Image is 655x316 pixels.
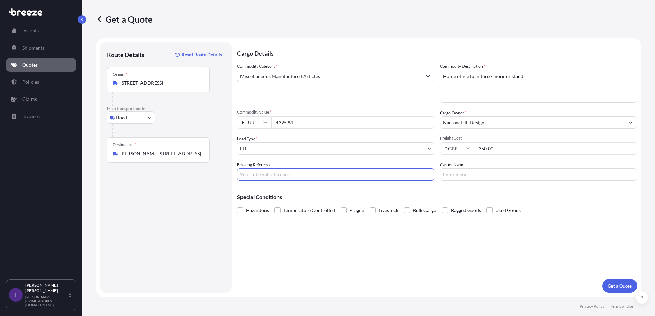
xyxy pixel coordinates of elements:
[440,63,485,70] label: Commodity Description
[14,291,17,298] span: L
[107,111,155,124] button: Select transport
[107,51,144,59] p: Route Details
[116,114,127,121] span: Road
[6,109,76,123] a: Invoices
[440,116,625,129] input: Full name
[610,304,633,309] a: Terms of Use
[22,113,40,120] p: Invoices
[237,168,434,181] input: Your internal reference
[22,62,38,68] p: Quotes
[6,58,76,72] a: Quotes
[113,71,127,77] div: Origin
[474,142,637,155] input: Enter amount
[22,79,39,85] p: Policies
[113,142,137,147] div: Destination
[6,92,76,106] a: Claims
[240,145,247,152] span: LTL
[22,27,39,34] p: Insights
[120,150,201,157] input: Destination
[25,295,68,307] p: [PERSON_NAME][EMAIL_ADDRESS][DOMAIN_NAME]
[237,109,434,115] span: Commodity Value
[283,205,335,215] span: Temperature Controlled
[608,282,632,289] p: Get a Quote
[25,282,68,293] p: [PERSON_NAME] [PERSON_NAME]
[237,135,258,142] span: Load Type
[246,205,269,215] span: Hazardous
[96,14,152,25] p: Get a Quote
[237,42,637,63] p: Cargo Details
[413,205,436,215] span: Bulk Cargo
[6,75,76,89] a: Policies
[237,142,434,155] button: LTL
[107,106,225,111] p: Main transport mode
[6,24,76,38] a: Insights
[6,41,76,55] a: Shipments
[625,116,637,129] button: Show suggestions
[379,205,398,215] span: Livestock
[237,161,271,168] label: Booking Reference
[580,304,605,309] a: Privacy Policy
[22,44,45,51] p: Shipments
[440,168,637,181] input: Enter name
[172,49,225,60] button: Reset Route Details
[440,161,464,168] label: Carrier Name
[440,109,467,116] label: Cargo Owner
[271,116,434,129] input: Type amount
[451,205,481,215] span: Bagged Goods
[237,70,422,82] input: Select a commodity type
[182,51,222,58] p: Reset Route Details
[22,96,37,103] p: Claims
[120,80,201,87] input: Origin
[237,63,278,70] label: Commodity Category
[237,194,637,200] p: Special Conditions
[602,279,637,293] button: Get a Quote
[495,205,521,215] span: Used Goods
[349,205,364,215] span: Fragile
[440,135,637,141] span: Freight Cost
[422,70,434,82] button: Show suggestions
